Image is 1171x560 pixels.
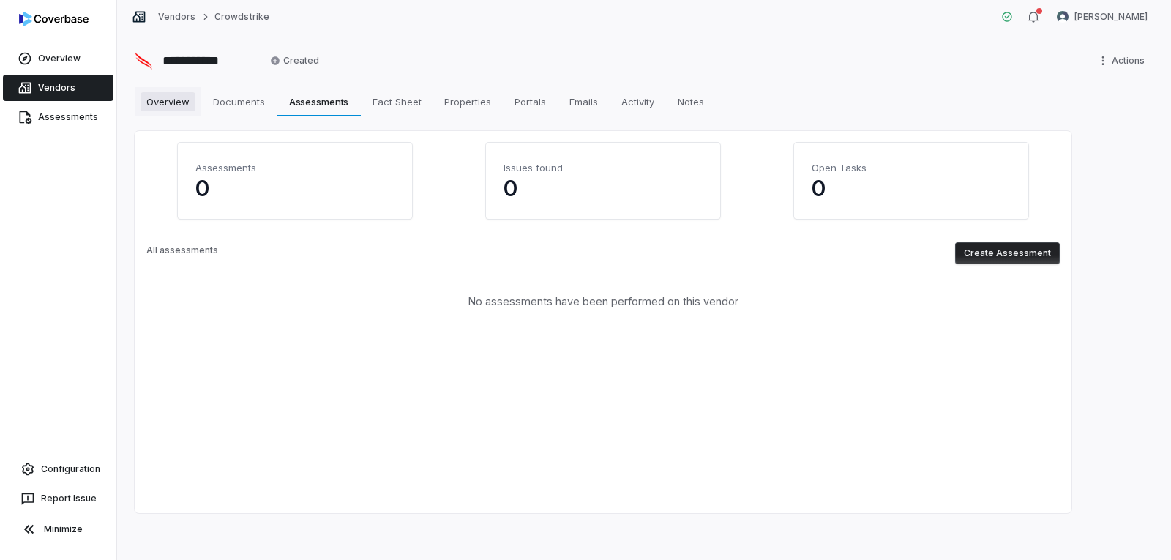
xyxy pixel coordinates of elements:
[6,485,111,512] button: Report Issue
[207,92,271,111] span: Documents
[214,11,269,23] a: Crowdstrike
[616,92,660,111] span: Activity
[672,92,710,111] span: Notes
[41,493,97,504] span: Report Issue
[6,515,111,544] button: Minimize
[1048,6,1156,28] button: Arun Muthu avatar[PERSON_NAME]
[3,75,113,101] a: Vendors
[6,456,111,482] a: Configuration
[812,175,1011,201] p: 0
[146,244,218,262] p: All assessments
[38,111,98,123] span: Assessments
[468,270,738,309] span: No assessments have been performed on this vendor
[195,175,394,201] p: 0
[41,463,100,475] span: Configuration
[564,92,604,111] span: Emails
[509,92,552,111] span: Portals
[1093,50,1153,72] button: More actions
[38,53,81,64] span: Overview
[504,160,703,175] h4: Issues found
[158,11,195,23] a: Vendors
[955,242,1060,264] button: Create Assessment
[1074,11,1148,23] span: [PERSON_NAME]
[270,55,319,67] span: Created
[283,92,355,111] span: Assessments
[1057,11,1069,23] img: Arun Muthu avatar
[438,92,497,111] span: Properties
[44,523,83,535] span: Minimize
[195,160,394,175] h4: Assessments
[19,12,89,26] img: logo-D7KZi-bG.svg
[812,160,1011,175] h4: Open Tasks
[504,175,703,201] p: 0
[38,82,75,94] span: Vendors
[3,104,113,130] a: Assessments
[141,92,195,111] span: Overview
[3,45,113,72] a: Overview
[367,92,427,111] span: Fact Sheet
